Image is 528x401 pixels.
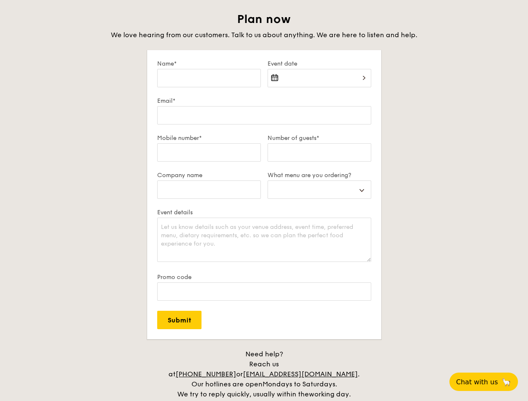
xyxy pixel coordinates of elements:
label: Mobile number* [157,135,261,142]
label: Company name [157,172,261,179]
a: [PHONE_NUMBER] [176,370,236,378]
span: Chat with us [456,378,498,386]
span: Mondays to Saturdays. [263,380,337,388]
label: Name* [157,60,261,67]
span: working day. [309,390,351,398]
input: Submit [157,311,202,329]
label: Promo code [157,274,371,281]
label: Number of guests* [268,135,371,142]
div: Need help? Reach us at or . Our hotlines are open We try to reply quickly, usually within the [160,349,369,399]
label: What menu are you ordering? [268,172,371,179]
label: Event details [157,209,371,216]
button: Chat with us🦙 [449,373,518,391]
a: [EMAIL_ADDRESS][DOMAIN_NAME] [243,370,358,378]
label: Email* [157,97,371,104]
textarea: Let us know details such as your venue address, event time, preferred menu, dietary requirements,... [157,218,371,262]
label: Event date [268,60,371,67]
span: We love hearing from our customers. Talk to us about anything. We are here to listen and help. [111,31,417,39]
span: 🦙 [501,377,511,387]
span: Plan now [237,12,291,26]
